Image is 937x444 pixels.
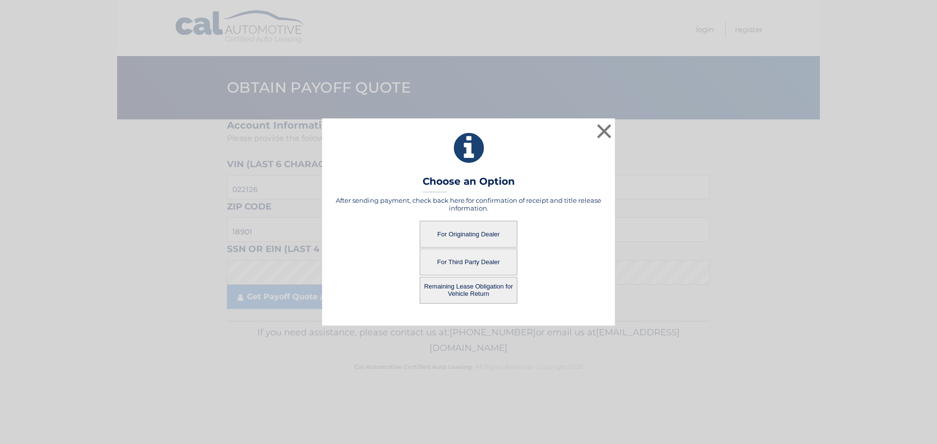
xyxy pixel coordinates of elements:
button: Remaining Lease Obligation for Vehicle Return [420,277,517,304]
button: × [594,121,614,141]
h5: After sending payment, check back here for confirmation of receipt and title release information. [334,196,603,212]
button: For Originating Dealer [420,221,517,248]
h3: Choose an Option [423,175,515,193]
button: For Third Party Dealer [420,249,517,275]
